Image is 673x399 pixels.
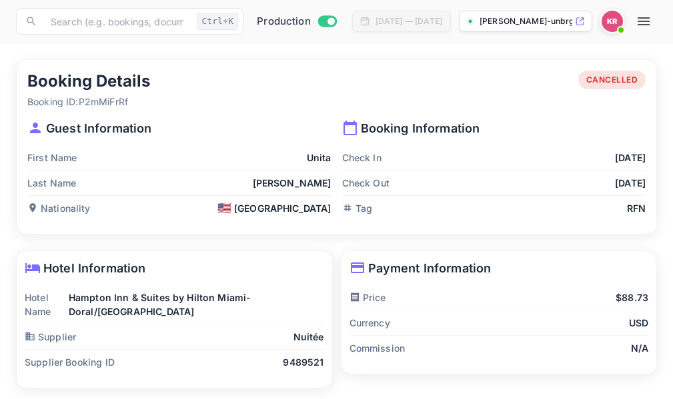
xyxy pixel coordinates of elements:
p: 9489521 [283,355,323,369]
p: Supplier Booking ID [25,355,115,369]
span: Production [257,14,311,29]
div: Ctrl+K [197,13,238,30]
p: Check In [342,151,382,165]
p: Supplier [25,330,76,344]
img: Kobus Roux [602,11,623,32]
p: Commission [350,341,406,355]
p: [PERSON_NAME]-unbrg.[PERSON_NAME]... [480,15,572,27]
div: Switch to Sandbox mode [251,14,342,29]
p: Hampton Inn & Suites by Hilton Miami-Doral/[GEOGRAPHIC_DATA] [69,290,324,318]
p: [DATE] [615,151,646,165]
span: CANCELLED [578,74,646,86]
input: Search (e.g. bookings, documentation) [43,8,191,35]
span: 🇺🇸 [217,202,231,214]
p: RFN [627,201,646,215]
p: N/A [631,341,648,355]
p: [DATE] [615,176,646,190]
div: [GEOGRAPHIC_DATA] [217,201,331,215]
p: Price [350,290,386,304]
p: $88.73 [616,290,648,304]
p: Nationality [27,201,91,215]
p: Last Name [27,176,76,190]
p: Nuitée [293,330,324,344]
p: Hotel Information [25,259,324,277]
h5: Booking Details [27,71,150,92]
p: Booking Information [342,119,646,137]
div: [DATE] — [DATE] [376,15,442,27]
p: USD [629,316,648,330]
p: First Name [27,151,77,165]
p: Tag [342,201,372,215]
p: [PERSON_NAME] [253,176,331,190]
p: Check Out [342,176,390,190]
p: Hotel Name [25,290,69,318]
p: Currency [350,316,390,330]
p: Booking ID: P2mMiFrRf [27,95,150,109]
p: Payment Information [350,259,649,277]
p: Guest Information [27,119,331,137]
p: Unita [307,151,331,165]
